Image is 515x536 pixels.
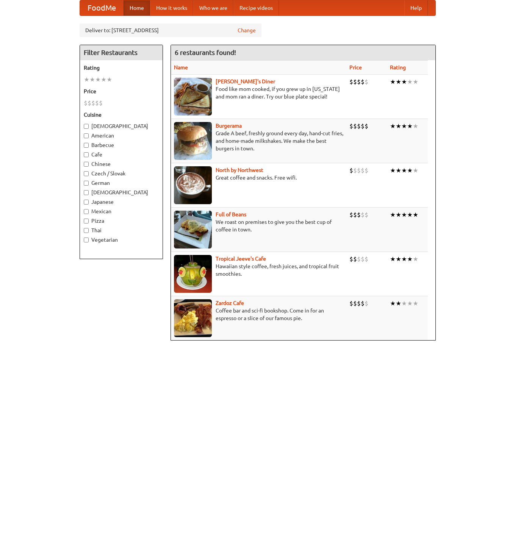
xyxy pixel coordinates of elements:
[84,141,159,149] label: Barbecue
[174,78,212,116] img: sallys.jpg
[216,167,263,173] a: North by Northwest
[353,78,357,86] li: $
[365,255,368,263] li: $
[91,99,95,107] li: $
[401,166,407,175] li: ★
[365,122,368,130] li: $
[349,211,353,219] li: $
[95,99,99,107] li: $
[396,255,401,263] li: ★
[401,255,407,263] li: ★
[407,166,413,175] li: ★
[353,299,357,308] li: $
[84,227,159,234] label: Thai
[357,122,361,130] li: $
[84,162,89,167] input: Chinese
[390,211,396,219] li: ★
[174,218,343,233] p: We roast on premises to give you the best cup of coffee in town.
[84,219,89,223] input: Pizza
[84,189,159,196] label: [DEMOGRAPHIC_DATA]
[84,209,89,214] input: Mexican
[396,211,401,219] li: ★
[174,166,212,204] img: north.jpg
[401,299,407,308] li: ★
[413,166,418,175] li: ★
[174,64,188,70] a: Name
[84,190,89,195] input: [DEMOGRAPHIC_DATA]
[238,27,256,34] a: Change
[89,75,95,84] li: ★
[407,78,413,86] li: ★
[390,255,396,263] li: ★
[365,299,368,308] li: $
[357,299,361,308] li: $
[84,236,159,244] label: Vegetarian
[361,299,365,308] li: $
[84,217,159,225] label: Pizza
[84,200,89,205] input: Japanese
[84,88,159,95] h5: Price
[413,211,418,219] li: ★
[84,122,159,130] label: [DEMOGRAPHIC_DATA]
[353,255,357,263] li: $
[99,99,103,107] li: $
[349,166,353,175] li: $
[401,78,407,86] li: ★
[175,49,236,56] ng-pluralize: 6 restaurants found!
[84,151,159,158] label: Cafe
[396,299,401,308] li: ★
[357,211,361,219] li: $
[216,78,275,84] a: [PERSON_NAME]'s Diner
[174,263,343,278] p: Hawaiian style coffee, fresh juices, and tropical fruit smoothies.
[193,0,233,16] a: Who we are
[349,64,362,70] a: Price
[84,143,89,148] input: Barbecue
[84,179,159,187] label: German
[365,211,368,219] li: $
[84,160,159,168] label: Chinese
[84,152,89,157] input: Cafe
[174,174,343,181] p: Great coffee and snacks. Free wifi.
[84,181,89,186] input: German
[84,171,89,176] input: Czech / Slovak
[84,133,89,138] input: American
[174,85,343,100] p: Food like mom cooked, if you grew up in [US_STATE] and mom ran a diner. Try our blue plate special!
[84,64,159,72] h5: Rating
[357,78,361,86] li: $
[413,255,418,263] li: ★
[349,299,353,308] li: $
[361,122,365,130] li: $
[216,300,244,306] b: Zardoz Cafe
[80,45,163,60] h4: Filter Restaurants
[396,122,401,130] li: ★
[401,122,407,130] li: ★
[84,170,159,177] label: Czech / Slovak
[95,75,101,84] li: ★
[404,0,428,16] a: Help
[357,166,361,175] li: $
[174,299,212,337] img: zardoz.jpg
[361,78,365,86] li: $
[413,299,418,308] li: ★
[361,255,365,263] li: $
[80,0,124,16] a: FoodMe
[84,238,89,242] input: Vegetarian
[84,198,159,206] label: Japanese
[401,211,407,219] li: ★
[396,166,401,175] li: ★
[84,111,159,119] h5: Cuisine
[150,0,193,16] a: How it works
[84,75,89,84] li: ★
[84,132,159,139] label: American
[390,122,396,130] li: ★
[216,123,242,129] a: Burgerama
[101,75,106,84] li: ★
[216,256,266,262] b: Tropical Jeeve's Cafe
[413,122,418,130] li: ★
[216,211,246,217] a: Full of Beans
[84,208,159,215] label: Mexican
